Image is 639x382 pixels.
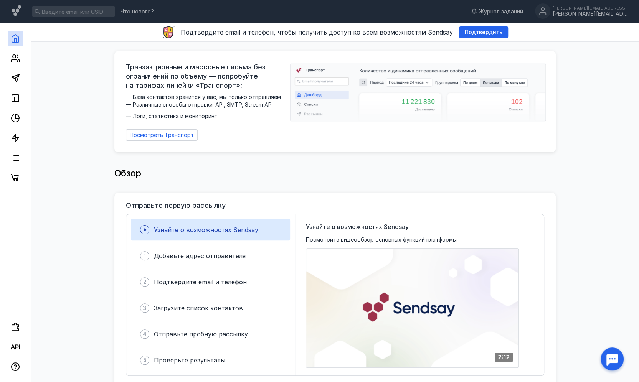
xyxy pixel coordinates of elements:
[121,9,154,14] span: Что нового?
[553,11,629,17] div: [PERSON_NAME][EMAIL_ADDRESS][DOMAIN_NAME]
[114,168,141,179] span: Обзор
[467,8,527,15] a: Журнал заданий
[126,93,286,120] span: — База контактов хранится у вас, мы только отправляем — Различные способы отправки: API, SMTP, St...
[459,26,508,38] button: Подтвердить
[126,129,198,141] a: Посмотреть Транспорт
[306,236,458,244] span: Посмотрите видеообзор основных функций платформы:
[465,29,502,36] span: Подтвердить
[291,63,545,122] img: dashboard-transport-banner
[117,9,158,14] a: Что нового?
[130,132,194,138] span: Посмотреть Транспорт
[154,252,246,260] span: Добавьте адрес отправителя
[306,222,409,231] span: Узнайте о возможностях Sendsay
[32,6,115,17] input: Введите email или CSID
[154,226,258,234] span: Узнайте о возможностях Sendsay
[126,202,226,209] h3: Отправьте первую рассылку
[154,278,247,286] span: Подтвердите email и телефон
[154,356,225,364] span: Проверьте результаты
[495,353,513,362] div: 2:12
[143,330,147,338] span: 4
[144,252,146,260] span: 1
[553,6,629,10] div: [PERSON_NAME][EMAIL_ADDRESS][DOMAIN_NAME]
[154,304,243,312] span: Загрузите список контактов
[143,356,147,364] span: 5
[143,304,147,312] span: 3
[126,63,286,90] span: Транзакционные и массовые письма без ограничений по объёму — попробуйте на тарифах линейки «Транс...
[143,278,147,286] span: 2
[181,28,453,36] span: Подтвердите email и телефон, чтобы получить доступ ко всем возможностям Sendsay
[154,330,248,338] span: Отправьте пробную рассылку
[479,8,523,15] span: Журнал заданий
